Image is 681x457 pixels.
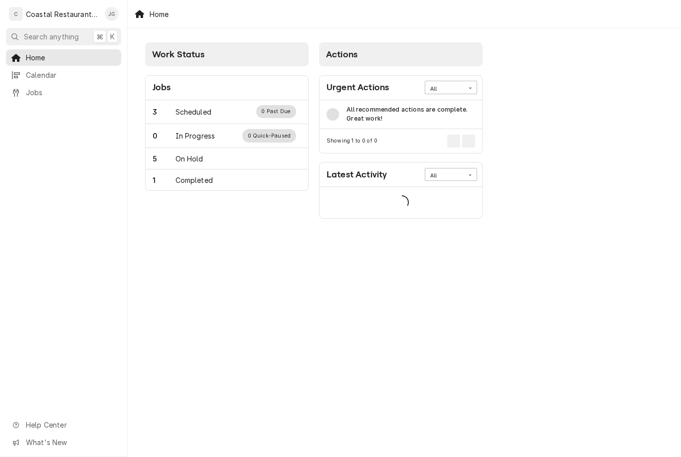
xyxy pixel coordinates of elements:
div: Card Header [320,76,482,100]
span: ⌘ [96,31,103,42]
div: All [430,172,459,180]
div: Card Data Filter Control [425,168,477,181]
div: Card Column Content [145,66,309,191]
div: Card Column Content [319,66,483,219]
div: Card Title [153,81,171,94]
div: Work Status Count [153,107,175,117]
span: K [110,31,115,42]
div: Card Header [320,162,482,187]
div: All [430,85,459,93]
div: Work Status Count [153,175,175,185]
button: Go to Previous Page [447,135,460,148]
div: Card Data [320,100,482,130]
a: Work Status [146,100,308,124]
span: Calendar [26,70,116,80]
div: Pagination Controls [446,135,476,148]
div: Card: Jobs [145,75,309,191]
div: Work Status Supplemental Data [256,105,296,118]
div: Card Column: Actions [314,37,488,224]
div: Work Status Title [175,153,203,164]
div: JG [105,7,119,21]
div: Card Data [320,187,482,218]
span: Jobs [26,87,116,98]
div: Card Column: Work Status [140,37,314,224]
div: Card: Urgent Actions [319,75,483,153]
div: Card Column Header [319,42,483,66]
a: Work Status [146,169,308,190]
span: What's New [26,437,115,448]
div: Coastal Restaurant Repair [26,9,99,19]
div: Card Title [327,168,387,181]
button: Go to Next Page [462,135,475,148]
div: Card Footer: Pagination [320,129,482,152]
div: Card Column Header [145,42,309,66]
div: Work Status Supplemental Data [242,129,296,142]
div: Work Status Title [175,107,211,117]
div: Work Status Count [153,153,175,164]
span: Loading... [395,192,409,213]
a: Calendar [6,67,121,83]
div: Current Page Details [327,137,377,145]
div: Work Status Count [153,131,175,141]
a: Home [6,49,121,66]
div: Dashboard [128,28,681,236]
div: Card: Latest Activity [319,162,483,219]
button: Search anything⌘K [6,28,121,45]
span: Search anything [24,31,79,42]
a: Work Status [146,148,308,169]
a: Go to Help Center [6,417,121,433]
span: Actions [326,49,357,59]
div: James Gatton's Avatar [105,7,119,21]
div: Card Data [146,100,308,191]
span: Help Center [26,420,115,430]
span: Home [26,52,116,63]
span: Work Status [152,49,204,59]
div: Work Status Title [175,131,215,141]
a: Work Status [146,124,308,148]
a: Go to What's New [6,434,121,451]
div: Work Status Title [175,175,213,185]
div: Info Row [320,100,482,130]
div: C [9,7,23,21]
div: All recommended actions are complete. Great work! [346,105,475,124]
a: Jobs [6,84,121,101]
div: Card Title [327,81,389,94]
div: Card Header [146,76,308,100]
div: Card Data Filter Control [425,81,477,94]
